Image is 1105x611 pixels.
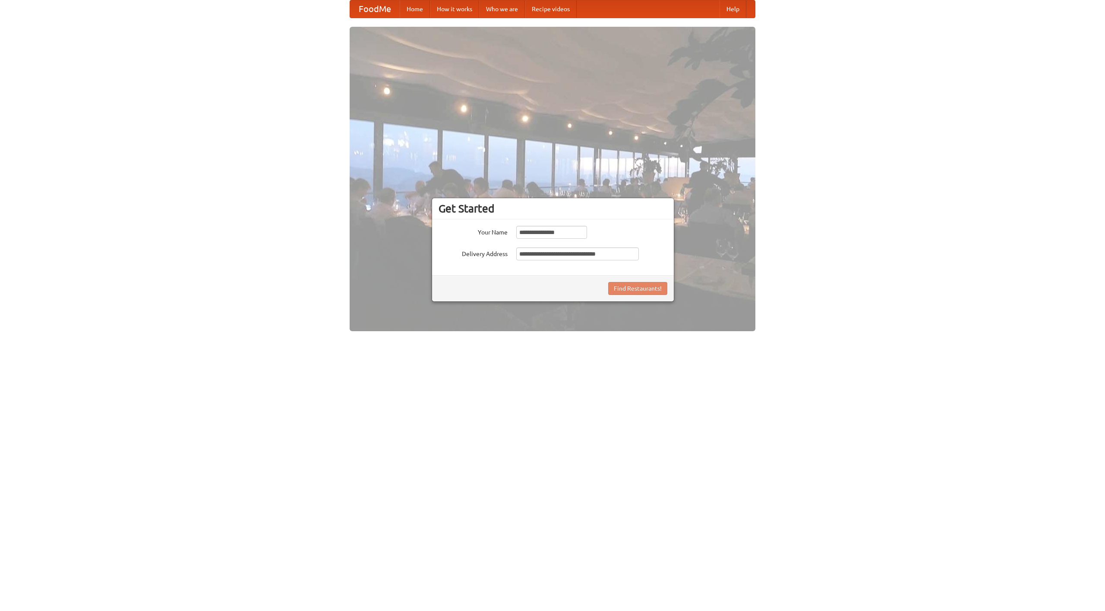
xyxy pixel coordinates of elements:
a: Help [720,0,746,18]
a: Who we are [479,0,525,18]
a: FoodMe [350,0,400,18]
h3: Get Started [439,202,667,215]
label: Delivery Address [439,247,508,258]
button: Find Restaurants! [608,282,667,295]
a: Recipe videos [525,0,577,18]
a: How it works [430,0,479,18]
a: Home [400,0,430,18]
label: Your Name [439,226,508,237]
